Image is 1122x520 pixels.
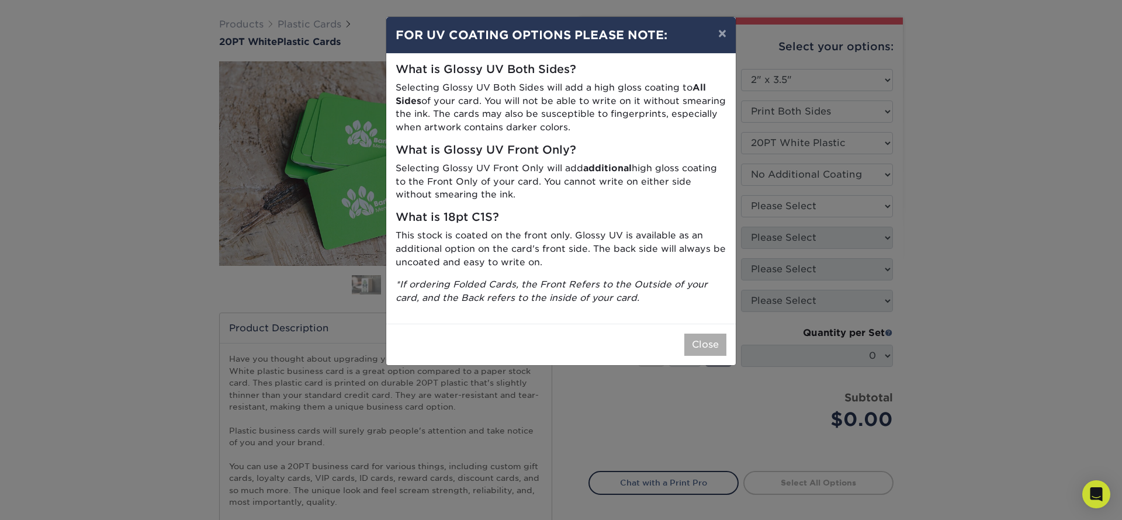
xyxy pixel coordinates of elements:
[396,63,726,77] h5: What is Glossy UV Both Sides?
[396,26,726,44] h4: FOR UV COATING OPTIONS PLEASE NOTE:
[396,82,706,106] strong: All Sides
[396,211,726,224] h5: What is 18pt C1S?
[1082,480,1110,508] div: Open Intercom Messenger
[396,162,726,202] p: Selecting Glossy UV Front Only will add high gloss coating to the Front Only of your card. You ca...
[684,334,726,356] button: Close
[396,229,726,269] p: This stock is coated on the front only. Glossy UV is available as an additional option on the car...
[396,279,708,303] i: *If ordering Folded Cards, the Front Refers to the Outside of your card, and the Back refers to t...
[396,144,726,157] h5: What is Glossy UV Front Only?
[709,17,736,50] button: ×
[396,81,726,134] p: Selecting Glossy UV Both Sides will add a high gloss coating to of your card. You will not be abl...
[583,162,632,174] strong: additional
